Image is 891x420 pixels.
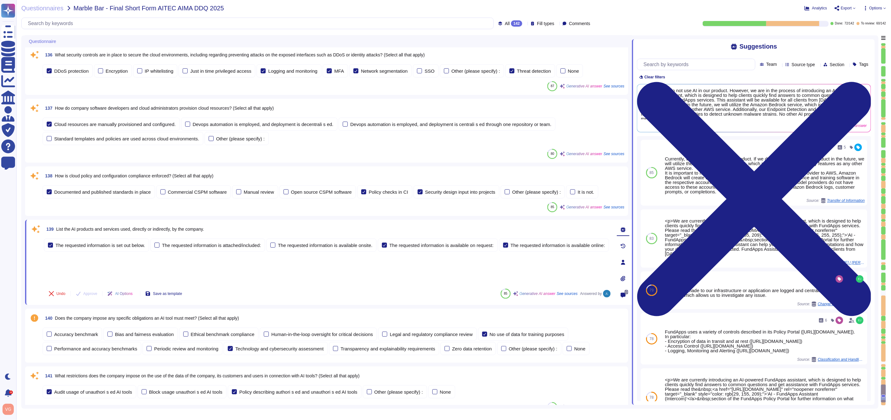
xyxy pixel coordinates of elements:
[566,152,602,156] span: Generative AI answer
[74,5,224,11] span: Marble Bar - Final Short Form AITEC AIMA DDQ 2025
[291,190,352,194] div: Open source CSPM software
[54,136,199,141] div: Standard templates and policies are used across cloud environments.
[557,292,578,296] span: See sources
[603,152,624,156] span: See sources
[268,69,317,73] div: Logging and monitoring
[511,20,522,27] div: 142
[856,317,863,324] img: user
[3,404,14,415] img: user
[115,292,133,296] span: AI Options
[341,346,435,351] div: Transparency and explainability requirements
[818,358,865,361] span: Classification and Handling of Information
[649,288,654,292] span: 79
[551,84,554,88] span: 87
[425,69,435,73] div: SSO
[504,292,508,295] span: 85
[578,190,594,194] div: It is not.
[856,275,863,283] img: user
[665,377,865,415] div: <p>We are currently introducing an AI-powered FundApps assistant, which is designed to help clien...
[451,69,500,73] div: Other (please specify) :
[54,122,176,127] div: Cloud resources are manually provisioned and configured.
[43,316,52,320] span: 140
[43,174,52,178] span: 138
[140,287,187,300] button: Save as template
[361,69,408,73] div: Network segmentation
[334,69,344,73] div: MFA
[153,292,182,296] span: Save as template
[71,287,102,300] button: Approve
[145,69,173,73] div: IP whitelisting
[566,205,602,209] span: Generative AI answer
[1,402,18,416] button: user
[244,190,274,194] div: Manual review
[425,190,495,194] div: Security design input into projects
[271,332,373,337] div: Human-in-the-loop oversight for critical decisions
[54,346,137,351] div: Performance and accuracy benchmarks
[55,52,425,57] span: What security controls are in place to secure the cloud environments, including regarding prevent...
[154,346,218,351] div: Periodic review and monitoring
[649,396,654,399] span: 78
[509,346,557,351] div: Other (please specify) :
[452,346,492,351] div: Zero data retention
[149,390,222,394] div: Block usage unauthori s ed AI tools
[115,332,174,337] div: Bias and fairness evaluation
[511,243,605,248] div: The requested information is available online:
[649,237,654,240] span: 83
[55,316,239,321] span: Does the company impose any specific obligations an AI tool must meet? (Select all that apply)
[537,21,554,26] span: Fill types
[812,6,827,10] span: Analytics
[83,292,97,296] span: Approve
[574,346,586,351] div: None
[440,390,451,394] div: None
[168,190,227,194] div: Commercial CSPM software
[519,292,555,296] span: Generative AI answer
[190,69,251,73] div: Just in time privileged access
[869,6,882,10] span: Options
[44,287,70,300] button: Undo
[54,69,89,73] div: DDoS protection
[512,190,561,194] div: Other (please specify) :
[580,292,602,296] span: Answered by
[43,106,52,110] span: 137
[369,190,408,194] div: Policy checks in CI
[21,5,64,11] span: Questionnaires
[568,69,579,73] div: None
[350,122,551,127] div: Devops automation is employed, and deployment is centrali s ed through one repository or team.
[235,346,324,351] div: Technology and cybersecurity assessment
[239,390,357,394] div: Policy describing authori s ed and unauthori s ed AI tools
[649,337,654,341] span: 78
[649,171,654,175] span: 85
[603,290,611,297] img: user
[44,227,54,231] span: 139
[55,106,274,111] span: How do company software developers and cloud administrators provision cloud resources? (Select al...
[374,390,423,394] div: Other (please specify) :
[9,391,13,394] div: 4
[54,190,151,194] div: Documented and published standards in place
[191,332,254,337] div: Ethical benchmark compliance
[29,39,56,44] span: Questionnaire
[603,205,624,209] span: See sources
[389,243,494,248] div: The requested information is available on request:
[876,22,886,25] span: 60 / 142
[43,374,52,378] span: 141
[805,6,827,11] button: Analytics
[640,59,755,70] input: Search by keywords
[43,53,52,57] span: 136
[55,243,145,248] div: The requested information is set out below.
[56,227,204,232] span: List the AI products and services used, directly or indirectly, by the company.
[216,136,265,141] div: Other (please specify) :
[505,21,510,26] span: All
[162,243,261,248] div: The requested information is attached/included:
[861,22,875,25] span: To review:
[55,373,359,378] span: What restrictions does the company impose on the use of the data of the company, its customers an...
[551,205,554,209] span: 85
[54,332,98,337] div: Accuracy benchmark
[551,152,554,155] span: 80
[841,6,852,10] span: Export
[25,18,493,29] input: Search by keywords
[56,292,65,296] span: Undo
[106,69,128,73] div: Encryption
[390,332,472,337] div: Legal and regulatory compliance review
[517,69,551,73] div: Threat detection
[603,84,624,88] span: See sources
